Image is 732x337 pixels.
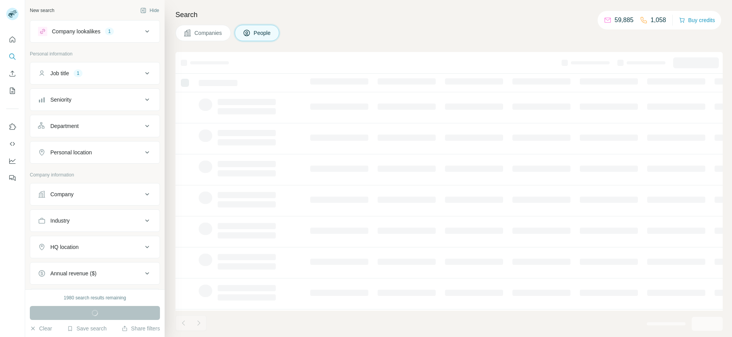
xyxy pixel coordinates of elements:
div: Industry [50,217,70,225]
p: 1,058 [651,16,666,25]
button: Industry [30,211,160,230]
div: Company lookalikes [52,28,100,35]
button: Annual revenue ($) [30,264,160,283]
button: Clear [30,325,52,332]
span: People [254,29,271,37]
button: Save search [67,325,107,332]
div: Annual revenue ($) [50,270,96,277]
button: Personal location [30,143,160,162]
button: Use Surfe API [6,137,19,151]
div: 1 [105,28,114,35]
div: Seniority [50,96,71,104]
button: Seniority [30,90,160,109]
button: Use Surfe on LinkedIn [6,120,19,134]
button: Hide [135,5,165,16]
span: Companies [194,29,223,37]
button: HQ location [30,238,160,256]
button: Company lookalikes1 [30,22,160,41]
button: My lists [6,84,19,98]
button: Department [30,117,160,135]
p: Company information [30,171,160,178]
p: 59,885 [615,16,634,25]
button: Buy credits [679,15,715,26]
div: HQ location [50,243,79,251]
div: Department [50,122,79,130]
div: 1 [74,70,82,77]
button: Search [6,50,19,64]
button: Quick start [6,33,19,47]
button: Dashboard [6,154,19,168]
p: Personal information [30,50,160,57]
div: 1980 search results remaining [64,294,126,301]
div: Job title [50,69,69,77]
div: Company [50,190,74,198]
button: Feedback [6,171,19,185]
h4: Search [175,9,723,20]
button: Company [30,185,160,204]
button: Enrich CSV [6,67,19,81]
button: Share filters [122,325,160,332]
div: New search [30,7,54,14]
button: Job title1 [30,64,160,83]
div: Personal location [50,149,92,156]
